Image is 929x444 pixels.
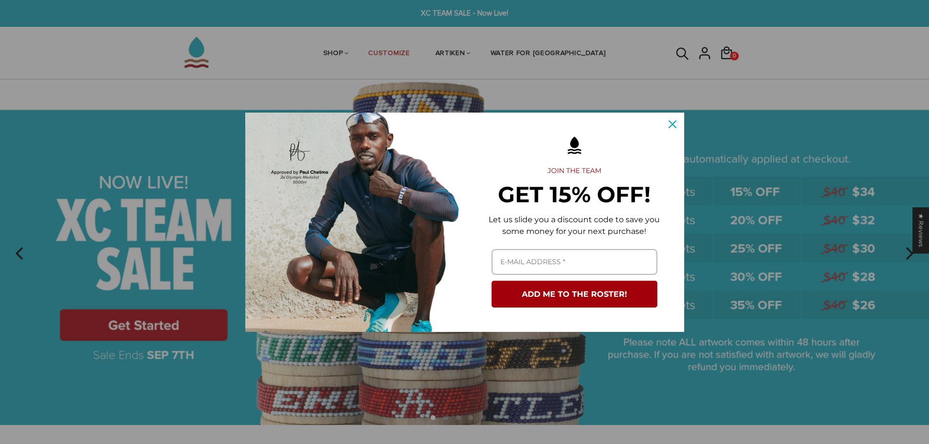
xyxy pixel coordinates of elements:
button: Close [661,113,684,136]
svg: close icon [669,120,676,128]
p: Let us slide you a discount code to save you some money for your next purchase! [480,214,669,237]
strong: GET 15% OFF! [498,181,651,208]
input: Email field [492,249,657,275]
button: ADD ME TO THE ROSTER! [492,281,657,308]
h2: JOIN THE TEAM [480,167,669,175]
